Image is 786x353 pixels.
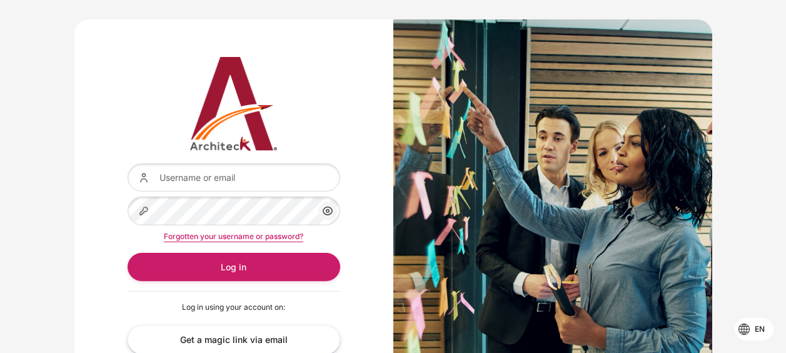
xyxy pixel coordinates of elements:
input: Username or email [128,163,340,192]
p: Log in using your account on: [128,302,340,313]
img: Architeck 12 [128,57,340,151]
button: Languages [735,318,773,340]
button: Log in [128,253,340,281]
span: en [755,324,765,335]
a: Forgotten your username or password? [164,232,303,241]
a: Architeck 12 Architeck 12 [128,57,340,151]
